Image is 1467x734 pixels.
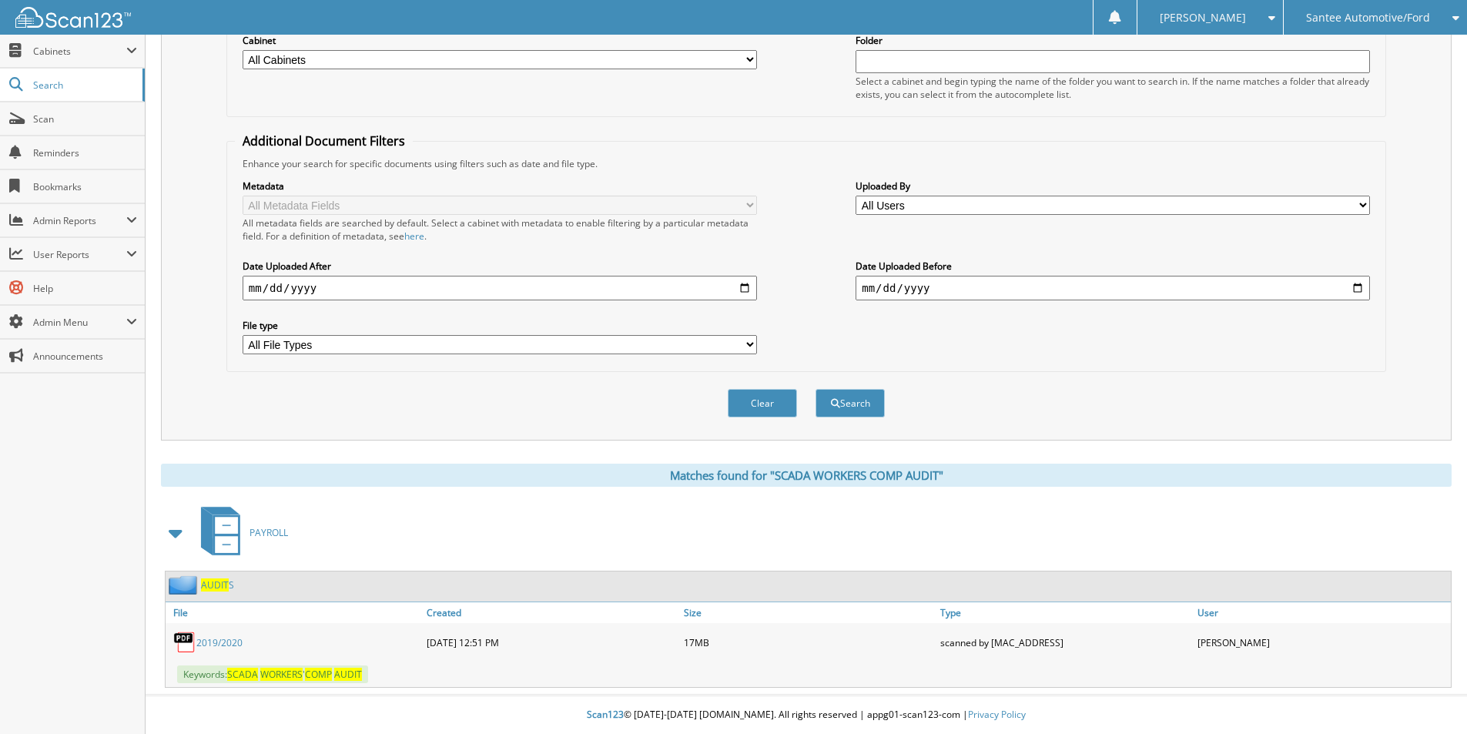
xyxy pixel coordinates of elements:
div: Select a cabinet and begin typing the name of the folder you want to search in. If the name match... [856,75,1370,101]
button: Search [816,389,885,417]
a: Created [423,602,680,623]
label: Date Uploaded After [243,260,757,273]
span: Announcements [33,350,137,363]
label: Date Uploaded Before [856,260,1370,273]
span: User Reports [33,248,126,261]
span: Search [33,79,135,92]
span: WORKERS [260,668,303,681]
span: Santee Automotive/Ford [1306,13,1430,22]
div: Matches found for "SCADA WORKERS COMP AUDIT" [161,464,1452,487]
span: Scan [33,112,137,126]
label: Cabinet [243,34,757,47]
img: scan123-logo-white.svg [15,7,131,28]
a: here [404,230,424,243]
span: Admin Menu [33,316,126,329]
a: AUDITS [201,578,234,592]
span: Admin Reports [33,214,126,227]
input: start [243,276,757,300]
span: [PERSON_NAME] [1160,13,1246,22]
legend: Additional Document Filters [235,132,413,149]
div: 17MB [680,627,937,658]
a: File [166,602,423,623]
div: scanned by [MAC_ADDRESS] [936,627,1194,658]
span: AUDIT [201,578,229,592]
span: Keywords: ' [177,665,368,683]
a: 2019/2020 [196,636,243,649]
iframe: Chat Widget [1390,660,1467,734]
span: Help [33,282,137,295]
div: [DATE] 12:51 PM [423,627,680,658]
span: Scan123 [587,708,624,721]
span: AUDIT [334,668,362,681]
label: Metadata [243,179,757,193]
div: Enhance your search for specific documents using filters such as date and file type. [235,157,1378,170]
span: Cabinets [33,45,126,58]
div: © [DATE]-[DATE] [DOMAIN_NAME]. All rights reserved | appg01-scan123-com | [146,696,1467,734]
img: PDF.png [173,631,196,654]
label: Folder [856,34,1370,47]
span: SCADA [227,668,258,681]
span: Reminders [33,146,137,159]
input: end [856,276,1370,300]
a: Privacy Policy [968,708,1026,721]
img: folder2.png [169,575,201,595]
span: PAYROLL [250,526,288,539]
div: [PERSON_NAME] [1194,627,1451,658]
label: File type [243,319,757,332]
span: Bookmarks [33,180,137,193]
a: Size [680,602,937,623]
a: Type [936,602,1194,623]
div: All metadata fields are searched by default. Select a cabinet with metadata to enable filtering b... [243,216,757,243]
a: PAYROLL [192,502,288,563]
span: COMP [305,668,332,681]
button: Clear [728,389,797,417]
a: User [1194,602,1451,623]
label: Uploaded By [856,179,1370,193]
